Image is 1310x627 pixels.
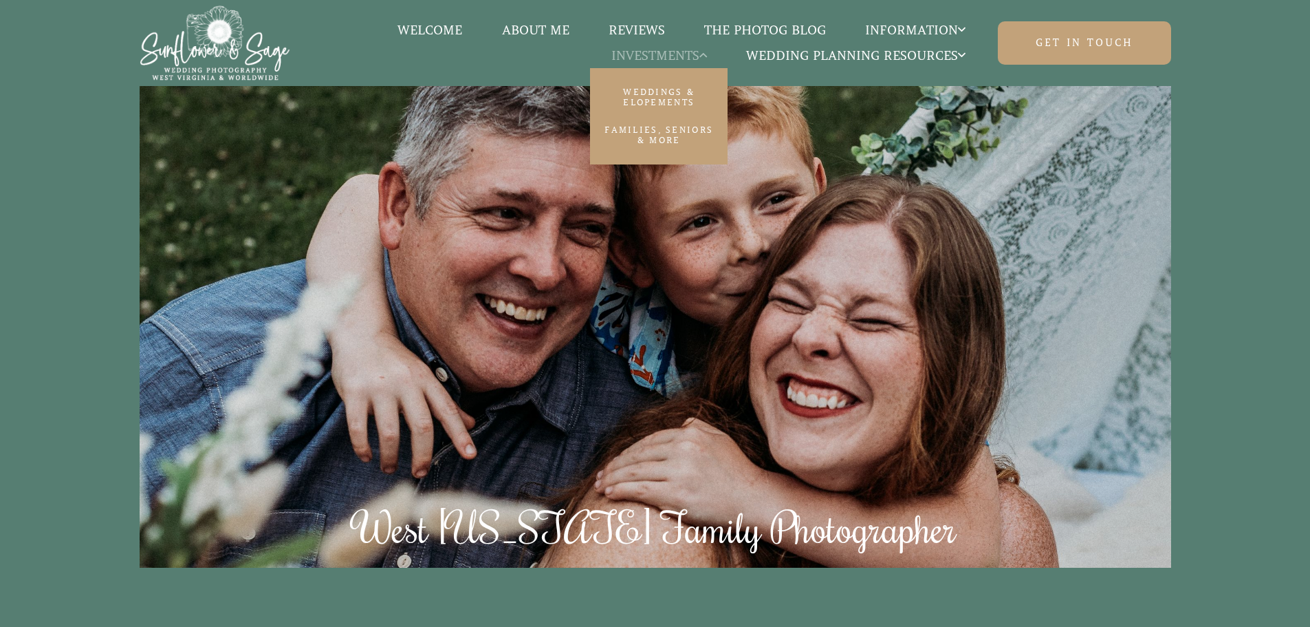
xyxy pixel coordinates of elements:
[590,116,728,154] a: Families, Seniors & More
[140,86,1171,568] img: family enjoys a cuddle and smooch at Morris Park in Fairmont, WV
[998,21,1170,64] a: Get in touch
[590,78,728,116] a: Weddings & Elopements
[589,21,684,39] a: Reviews
[354,500,428,554] span: West
[684,21,845,39] a: The Photog Blog
[726,47,985,65] a: Wedding Planning Resources
[771,500,957,554] span: Photographer
[591,47,726,65] a: Investments
[438,500,652,554] span: [US_STATE]
[865,23,965,37] span: Information
[662,500,761,554] span: Family
[611,49,707,63] span: Investments
[746,49,965,63] span: Wedding Planning Resources
[845,21,985,39] a: Information
[378,21,482,39] a: Welcome
[140,6,291,81] img: Sunflower & Sage Wedding Photography
[482,21,589,39] a: About Me
[1036,36,1133,50] span: Get in touch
